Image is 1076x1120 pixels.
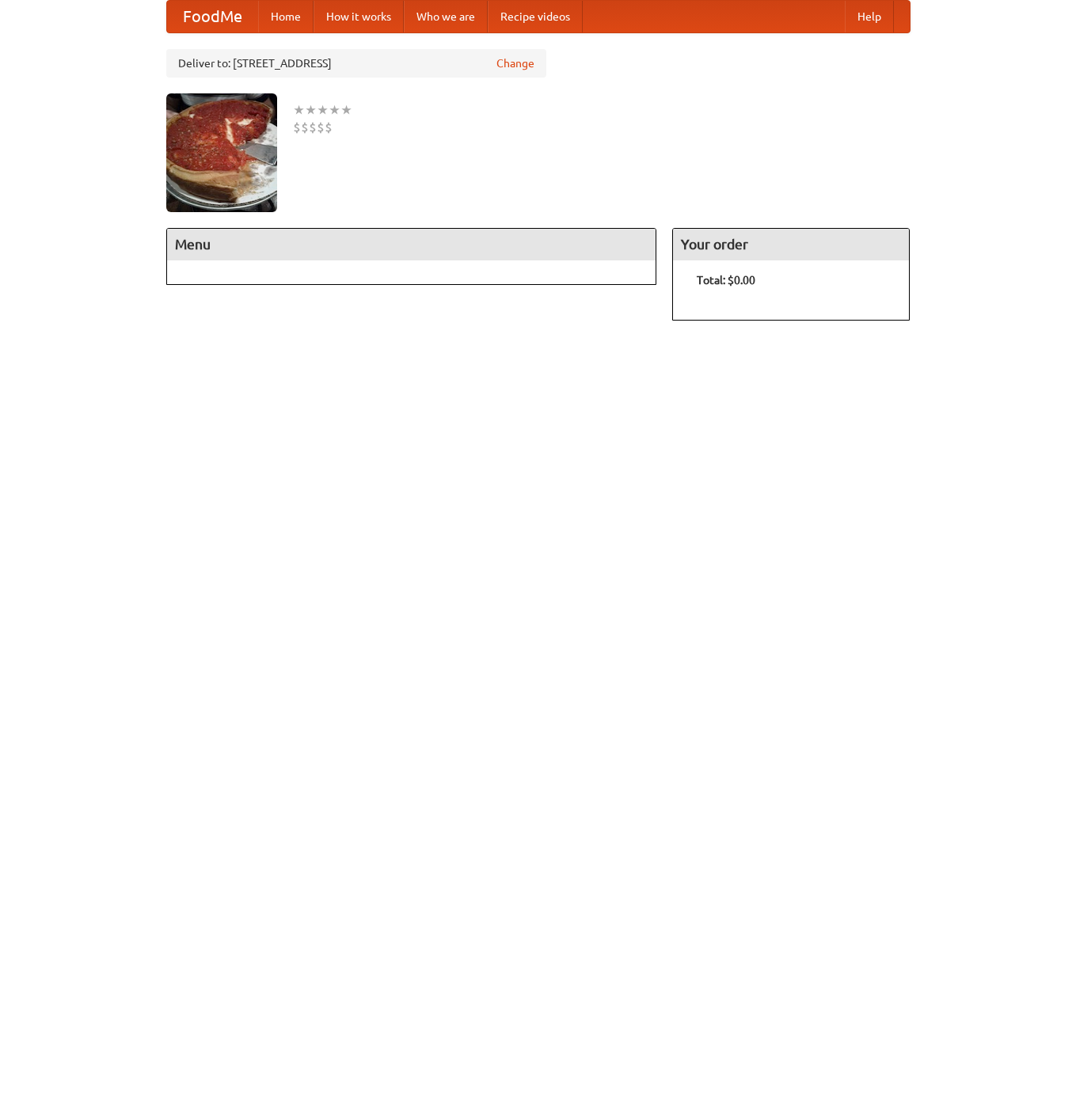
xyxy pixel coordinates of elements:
h4: Your order [673,229,909,260]
li: $ [317,119,325,136]
li: ★ [329,101,340,119]
b: Total: $0.00 [697,274,755,287]
a: Recipe videos [488,1,583,32]
li: ★ [317,101,329,119]
li: ★ [305,101,317,119]
a: How it works [314,1,404,32]
a: Change [496,55,534,71]
h4: Menu [167,229,656,260]
li: ★ [340,101,352,119]
img: angular.jpg [166,93,277,212]
a: FoodMe [167,1,258,32]
li: $ [301,119,309,136]
a: Home [258,1,314,32]
li: $ [293,119,301,136]
a: Help [845,1,894,32]
div: Deliver to: [STREET_ADDRESS] [166,49,546,78]
li: ★ [293,101,305,119]
li: $ [309,119,317,136]
li: $ [325,119,333,136]
a: Who we are [404,1,488,32]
